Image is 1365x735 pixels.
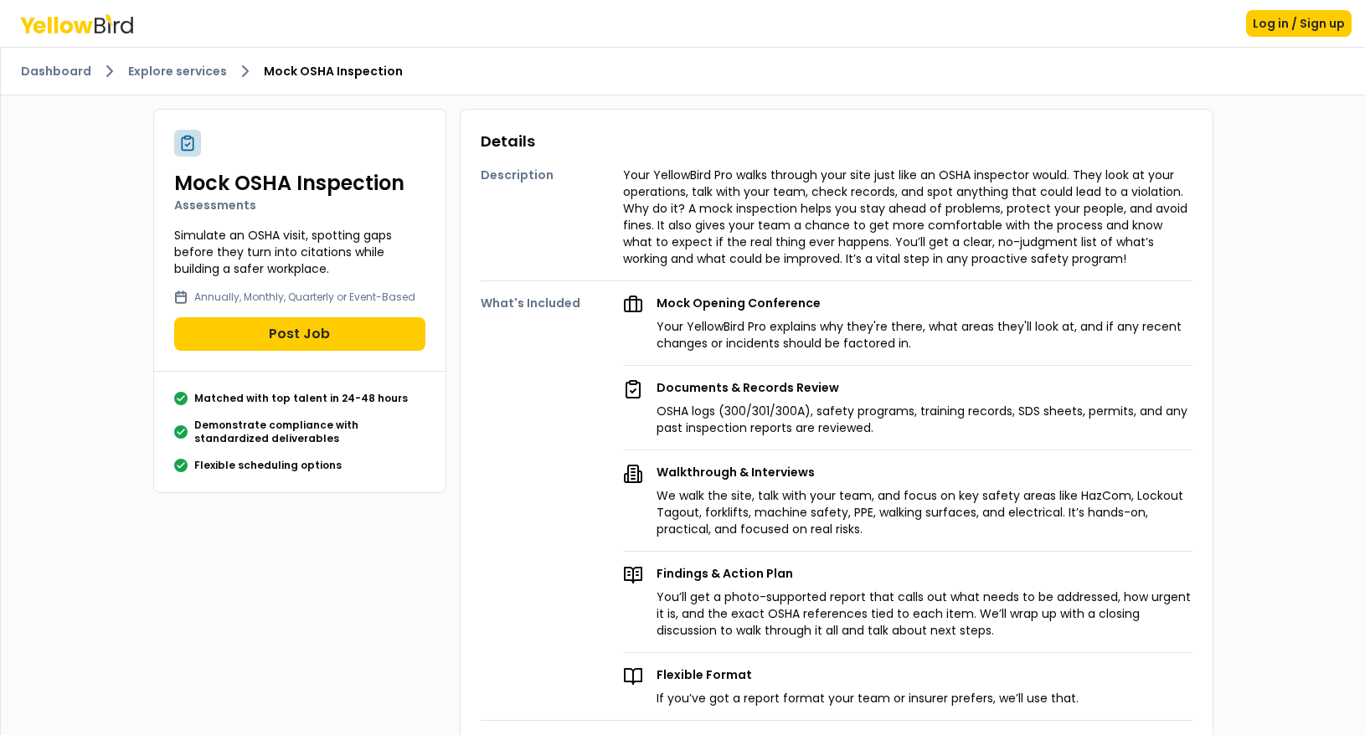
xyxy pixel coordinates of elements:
p: You’ll get a photo-supported report that calls out what needs to be addressed, how urgent it is, ... [657,589,1192,639]
p: Flexible Format [657,666,1079,683]
h4: Description [481,167,623,183]
p: Demonstrate compliance with standardized deliverables [194,419,425,445]
span: Mock OSHA Inspection [264,63,403,80]
p: If you’ve got a report format your team or insurer prefers, we’ll use that. [657,690,1079,707]
p: Your YellowBird Pro explains why they're there, what areas they'll look at, and if any recent cha... [657,318,1192,352]
p: Documents & Records Review [657,379,1192,396]
a: Explore services [128,63,227,80]
h3: Details [481,130,1192,153]
p: Assessments [174,197,425,213]
p: Matched with top talent in 24-48 hours [194,392,408,405]
button: Log in / Sign up [1246,10,1352,37]
button: Post Job [174,317,425,351]
p: Your YellowBird Pro walks through your site just like an OSHA inspector would. They look at your ... [623,167,1192,267]
p: Annually, Monthly, Quarterly or Event-Based [194,290,415,304]
a: Dashboard [21,63,91,80]
h4: What's Included [481,295,623,311]
p: We walk the site, talk with your team, and focus on key safety areas like HazCom, Lockout Tagout,... [657,487,1192,537]
h2: Mock OSHA Inspection [174,170,425,197]
p: OSHA logs (300/301/300A), safety programs, training records, SDS sheets, permits, and any past in... [657,403,1192,436]
p: Simulate an OSHA visit, spotting gaps before they turn into citations while building a safer work... [174,227,425,277]
p: Walkthrough & Interviews [657,464,1192,481]
nav: breadcrumb [21,61,1345,81]
p: Flexible scheduling options [194,459,342,472]
p: Mock Opening Conference [657,295,1192,311]
p: Findings & Action Plan [657,565,1192,582]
